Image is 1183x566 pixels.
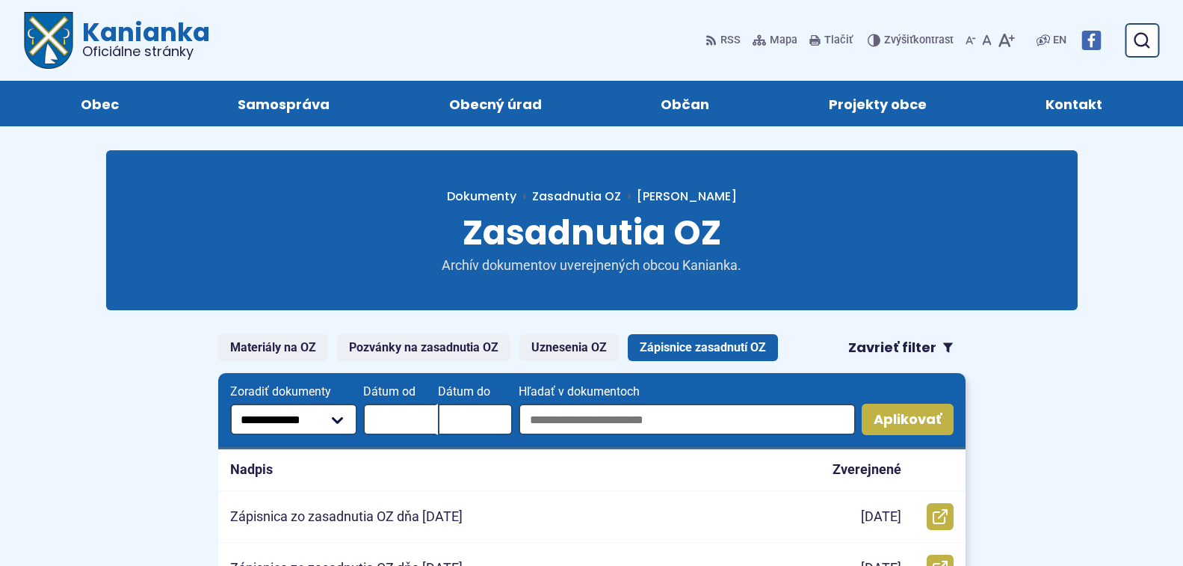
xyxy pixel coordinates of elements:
[81,81,119,126] span: Obec
[862,404,954,435] button: Aplikovať
[661,81,709,126] span: Občan
[1050,31,1069,49] a: EN
[194,81,375,126] a: Samospráva
[868,25,957,56] button: Zvýšiťkontrast
[82,45,210,58] span: Oficiálne stránky
[218,334,328,361] a: Materiály na OZ
[963,25,979,56] button: Zmenšiť veľkosť písma
[720,31,741,49] span: RSS
[621,188,737,205] a: [PERSON_NAME]
[833,461,901,479] p: Zverejnené
[884,34,913,46] span: Zvýšiť
[806,25,856,56] button: Tlačiť
[519,385,855,399] span: Hľadať v dokumentoch
[979,25,995,56] button: Nastaviť pôvodnú veľkosť písma
[861,508,901,526] p: [DATE]
[230,461,273,479] p: Nadpis
[238,81,330,126] span: Samospráva
[447,188,532,205] a: Dokumenty
[363,385,438,399] span: Dátum od
[519,404,855,435] input: Hľadať v dokumentoch
[532,188,621,205] a: Zasadnutia OZ
[750,25,800,56] a: Mapa
[884,34,954,47] span: kontrast
[449,81,542,126] span: Obecný úrad
[363,404,438,435] input: Dátum od
[824,34,853,47] span: Tlačiť
[836,334,966,361] button: Zavrieť filter
[463,209,721,256] span: Zasadnutia OZ
[230,508,463,526] p: Zápisnica zo zasadnutia OZ dňa [DATE]
[637,188,737,205] span: [PERSON_NAME]
[1001,81,1148,126] a: Kontakt
[770,31,797,49] span: Mapa
[447,188,516,205] span: Dokumenty
[848,339,936,357] span: Zavrieť filter
[230,404,358,435] select: Zoradiť dokumenty
[73,19,210,58] span: Kanianka
[36,81,164,126] a: Obec
[705,25,744,56] a: RSS
[1081,31,1101,50] img: Prejsť na Facebook stránku
[784,81,972,126] a: Projekty obce
[1053,31,1066,49] span: EN
[438,404,513,435] input: Dátum do
[24,12,73,69] img: Prejsť na domovskú stránku
[617,81,755,126] a: Občan
[24,12,210,69] a: Logo Kanianka, prejsť na domovskú stránku.
[1045,81,1102,126] span: Kontakt
[230,385,358,399] span: Zoradiť dokumenty
[413,257,771,274] p: Archív dokumentov uverejnených obcou Kanianka.
[829,81,927,126] span: Projekty obce
[995,25,1018,56] button: Zväčšiť veľkosť písma
[337,334,510,361] a: Pozvánky na zasadnutia OZ
[438,385,513,399] span: Dátum do
[404,81,587,126] a: Obecný úrad
[519,334,619,361] a: Uznesenia OZ
[628,334,778,361] a: Zápisnice zasadnutí OZ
